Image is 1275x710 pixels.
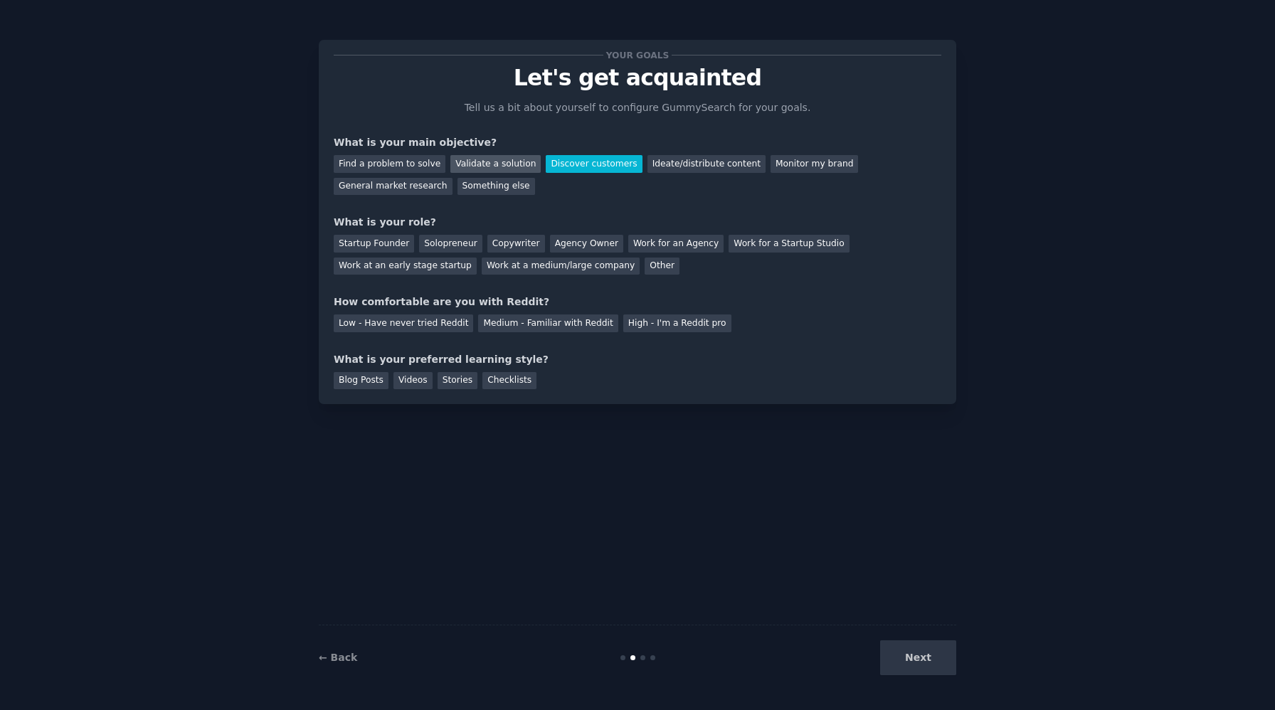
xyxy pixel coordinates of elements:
div: General market research [334,178,453,196]
span: Your goals [603,48,672,63]
div: Work at an early stage startup [334,258,477,275]
div: Stories [438,372,477,390]
div: Ideate/distribute content [647,155,766,173]
div: Discover customers [546,155,642,173]
div: Videos [393,372,433,390]
p: Tell us a bit about yourself to configure GummySearch for your goals. [458,100,817,115]
div: Agency Owner [550,235,623,253]
div: What is your role? [334,215,941,230]
div: Other [645,258,679,275]
div: Startup Founder [334,235,414,253]
div: Low - Have never tried Reddit [334,314,473,332]
div: Validate a solution [450,155,541,173]
div: Medium - Familiar with Reddit [478,314,618,332]
p: Let's get acquainted [334,65,941,90]
div: Work for an Agency [628,235,724,253]
div: Blog Posts [334,372,388,390]
div: What is your main objective? [334,135,941,150]
div: Checklists [482,372,536,390]
a: ← Back [319,652,357,663]
div: Monitor my brand [771,155,858,173]
div: Something else [457,178,535,196]
div: Work at a medium/large company [482,258,640,275]
div: Find a problem to solve [334,155,445,173]
div: How comfortable are you with Reddit? [334,295,941,309]
div: What is your preferred learning style? [334,352,941,367]
div: High - I'm a Reddit pro [623,314,731,332]
div: Copywriter [487,235,545,253]
div: Work for a Startup Studio [729,235,849,253]
div: Solopreneur [419,235,482,253]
